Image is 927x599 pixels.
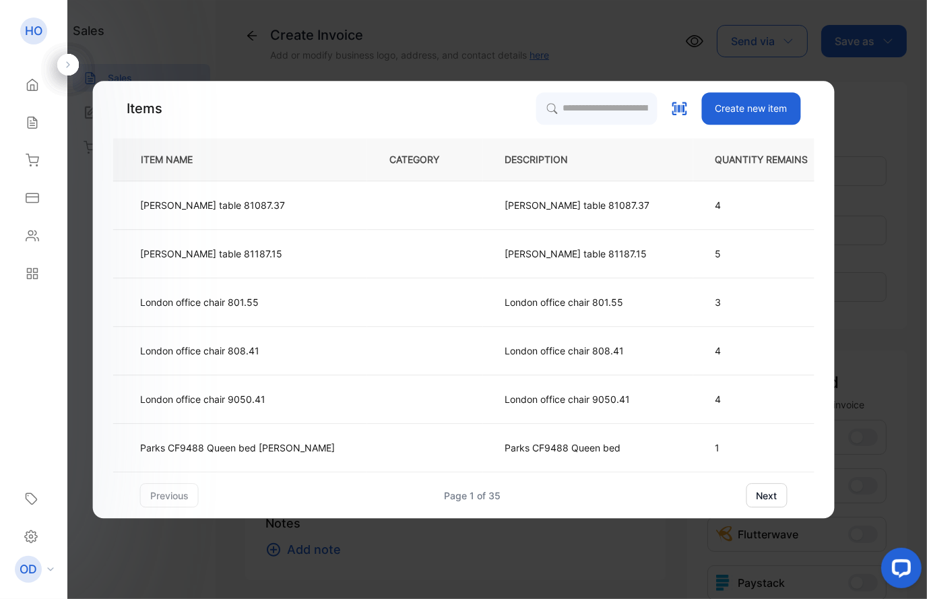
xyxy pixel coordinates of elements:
div: Page 1 of 35 [444,488,501,503]
p: 4 [715,344,830,358]
p: 4 [715,392,830,406]
p: Parks CF9488 Queen bed [PERSON_NAME] [140,441,335,455]
p: London office chair 801.55 [140,295,259,309]
p: London office chair 801.55 [505,295,624,309]
p: HO [25,22,42,40]
p: Parks CF9488 Queen bed [505,441,621,455]
p: QUANTITY REMAINS [715,152,830,166]
p: CATEGORY [389,152,461,166]
p: 4 [715,198,830,212]
p: 3 [715,295,830,309]
p: London office chair 808.41 [140,344,259,358]
button: Create new item [701,92,800,125]
p: [PERSON_NAME] table 81087.37 [505,198,650,212]
p: ITEM NAME [135,152,214,166]
button: next [746,483,787,507]
p: 1 [715,441,830,455]
p: [PERSON_NAME] table 81187.15 [505,247,647,261]
p: 5 [715,247,830,261]
iframe: LiveChat chat widget [870,542,927,599]
p: London office chair 808.41 [505,344,625,358]
p: Items [127,98,162,119]
p: [PERSON_NAME] table 81087.37 [140,198,285,212]
p: [PERSON_NAME] table 81187.15 [140,247,282,261]
p: DESCRIPTION [505,152,590,166]
p: London office chair 9050.41 [140,392,265,406]
button: previous [140,483,199,507]
p: OD [20,561,37,578]
p: London office chair 9050.41 [505,392,631,406]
